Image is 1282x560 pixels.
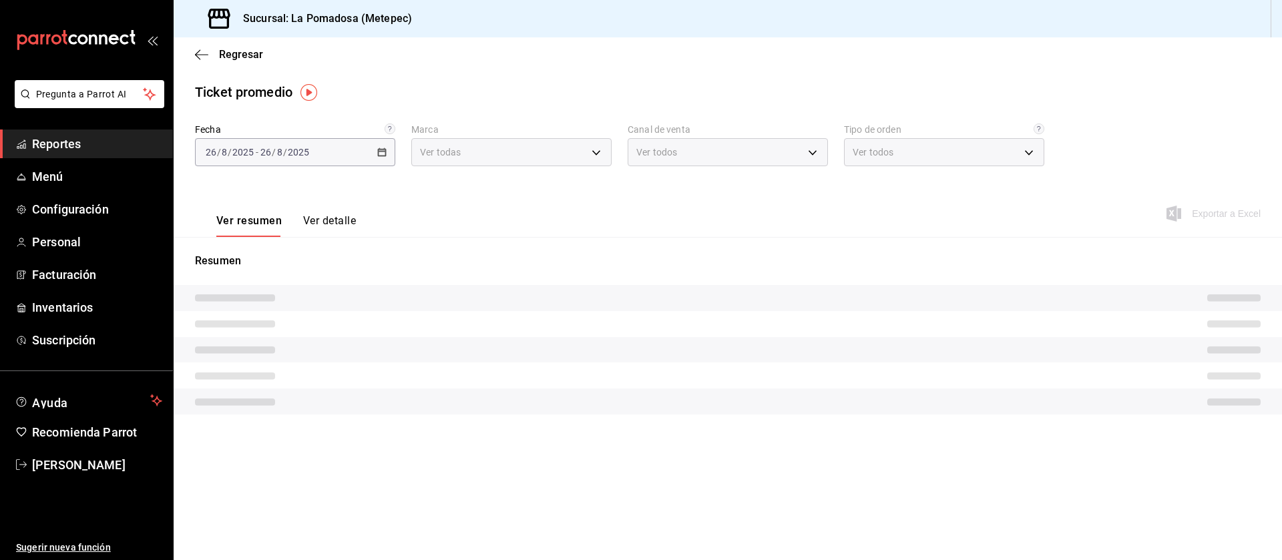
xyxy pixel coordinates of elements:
[1034,123,1044,134] svg: Todas las órdenes contabilizan 1 comensal a excepción de órdenes de mesa con comensales obligator...
[256,147,258,158] span: -
[303,214,356,237] button: Ver detalle
[385,123,395,134] svg: Información delimitada a máximo 62 días.
[216,214,282,237] button: Ver resumen
[272,147,276,158] span: /
[420,146,461,159] span: Ver todas
[32,456,162,474] span: [PERSON_NAME]
[411,125,612,134] label: Marca
[300,84,317,101] img: Tooltip marker
[15,80,164,108] button: Pregunta a Parrot AI
[195,82,292,102] div: Ticket promedio
[221,147,228,158] input: --
[16,541,162,555] span: Sugerir nueva función
[232,147,254,158] input: ----
[287,147,310,158] input: ----
[195,48,263,61] button: Regresar
[844,125,1044,134] label: Tipo de orden
[9,97,164,111] a: Pregunta a Parrot AI
[147,35,158,45] button: open_drawer_menu
[195,125,395,134] label: Fecha
[276,147,283,158] input: --
[32,331,162,349] span: Suscripción
[32,168,162,186] span: Menú
[32,135,162,153] span: Reportes
[216,214,356,237] div: navigation tabs
[219,48,263,61] span: Regresar
[228,147,232,158] span: /
[283,147,287,158] span: /
[628,125,828,134] label: Canal de venta
[32,298,162,316] span: Inventarios
[195,253,1261,269] p: Resumen
[32,392,145,408] span: Ayuda
[32,423,162,441] span: Recomienda Parrot
[205,147,217,158] input: --
[853,146,893,159] span: Ver todos
[32,200,162,218] span: Configuración
[636,146,677,159] span: Ver todos
[217,147,221,158] span: /
[32,233,162,251] span: Personal
[232,11,412,27] h3: Sucursal: La Pomadosa (Metepec)
[36,87,144,101] span: Pregunta a Parrot AI
[260,147,272,158] input: --
[32,266,162,284] span: Facturación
